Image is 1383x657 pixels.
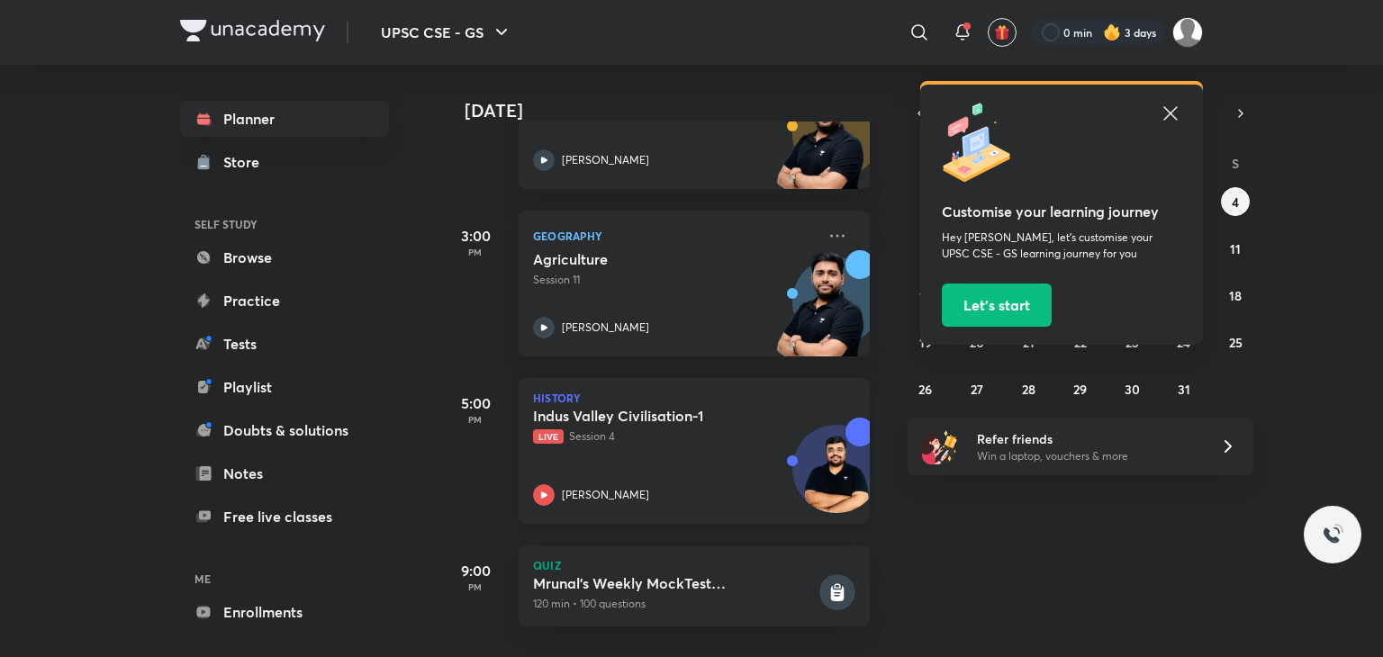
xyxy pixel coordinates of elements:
[180,594,389,630] a: Enrollments
[180,563,389,594] h6: ME
[180,499,389,535] a: Free live classes
[180,20,325,41] img: Company Logo
[963,374,991,403] button: October 27, 2025
[1178,381,1190,398] abbr: October 31, 2025
[1074,334,1087,351] abbr: October 22, 2025
[1066,374,1095,403] button: October 29, 2025
[1125,381,1140,398] abbr: October 30, 2025
[533,429,564,444] span: Live
[771,250,870,374] img: unacademy
[180,101,389,137] a: Planner
[1230,240,1241,257] abbr: October 11, 2025
[1117,374,1146,403] button: October 30, 2025
[942,201,1181,222] h5: Customise your learning journey
[180,20,325,46] a: Company Logo
[1022,381,1035,398] abbr: October 28, 2025
[180,283,389,319] a: Practice
[1221,328,1250,356] button: October 25, 2025
[977,429,1198,448] h6: Refer friends
[180,209,389,239] h6: SELF STUDY
[911,328,940,356] button: October 19, 2025
[439,414,511,425] p: PM
[1221,281,1250,310] button: October 18, 2025
[562,487,649,503] p: [PERSON_NAME]
[942,103,1023,184] img: icon
[911,374,940,403] button: October 26, 2025
[180,239,389,275] a: Browse
[994,24,1010,40] img: avatar
[771,83,870,207] img: unacademy
[180,369,389,405] a: Playlist
[1232,155,1239,172] abbr: Saturday
[971,381,983,398] abbr: October 27, 2025
[1015,374,1044,403] button: October 28, 2025
[942,283,1052,327] button: Let’s start
[1170,374,1198,403] button: October 31, 2025
[970,334,984,351] abbr: October 20, 2025
[1073,381,1087,398] abbr: October 29, 2025
[1172,17,1203,48] img: Shubham Kumar
[533,272,816,288] p: Session 11
[988,18,1017,47] button: avatar
[439,560,511,581] h5: 9:00
[465,100,888,121] h4: [DATE]
[1177,334,1190,351] abbr: October 24, 2025
[911,281,940,310] button: October 12, 2025
[1229,287,1242,304] abbr: October 18, 2025
[180,455,389,491] a: Notes
[1322,524,1343,545] img: ttu
[439,247,511,257] p: PM
[911,234,940,263] button: October 5, 2025
[562,152,649,168] p: [PERSON_NAME]
[533,392,855,403] p: History
[180,144,389,180] a: Store
[533,407,757,425] h5: Indus Valley Civilisation-1
[562,319,649,336] p: [PERSON_NAME]
[533,225,816,247] p: Geography
[533,596,816,612] p: 120 min • 100 questions
[533,560,855,571] p: Quiz
[793,435,880,521] img: Avatar
[370,14,523,50] button: UPSC CSE - GS
[1125,334,1139,351] abbr: October 23, 2025
[1103,23,1121,41] img: streak
[533,428,816,445] p: Session 4
[439,225,511,247] h5: 3:00
[977,448,1198,464] p: Win a laptop, vouchers & more
[533,574,816,592] h5: Mrunal's Weekly MockTest Pillar3C_Intl_ORG
[223,151,270,173] div: Store
[1229,334,1243,351] abbr: October 25, 2025
[919,334,932,351] abbr: October 19, 2025
[1232,193,1239,211] abbr: October 4, 2025
[439,392,511,414] h5: 5:00
[918,381,932,398] abbr: October 26, 2025
[180,326,389,362] a: Tests
[1221,234,1250,263] button: October 11, 2025
[942,229,1181,262] p: Hey [PERSON_NAME], let’s customise your UPSC CSE - GS learning journey for you
[922,428,958,464] img: referral
[1221,187,1250,216] button: October 4, 2025
[1023,334,1035,351] abbr: October 21, 2025
[180,412,389,448] a: Doubts & solutions
[439,581,511,592] p: PM
[533,250,757,268] h5: Agriculture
